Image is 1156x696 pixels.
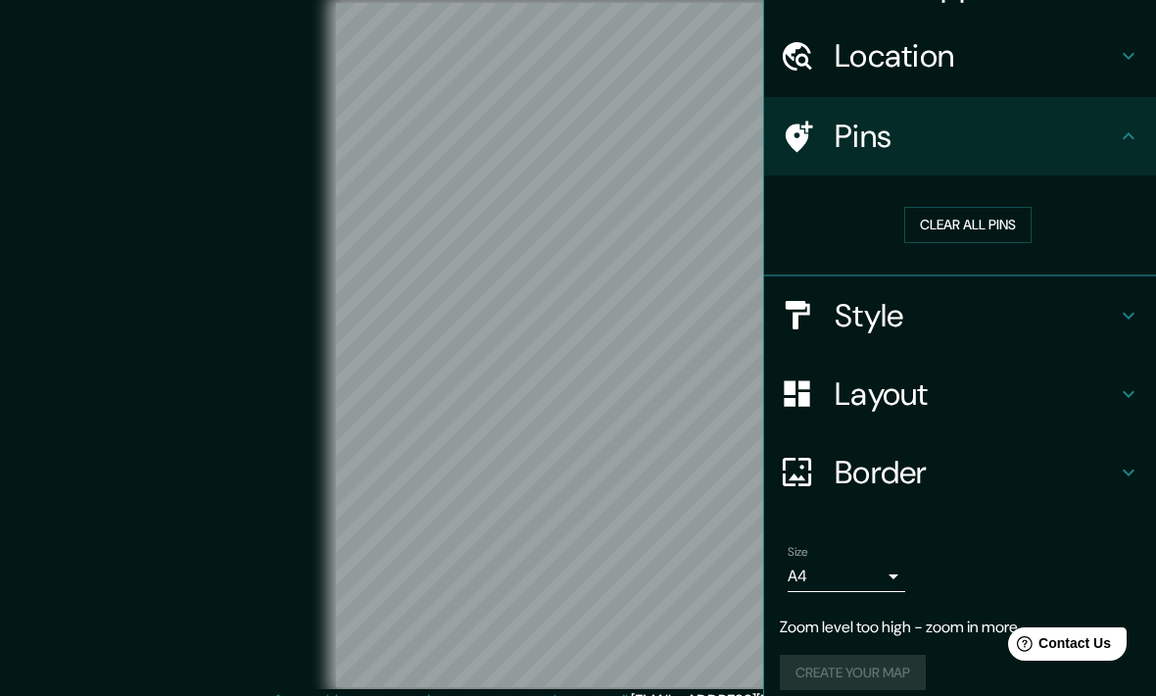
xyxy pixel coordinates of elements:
[764,276,1156,355] div: Style
[835,374,1117,414] h4: Layout
[835,296,1117,335] h4: Style
[764,355,1156,433] div: Layout
[780,616,1140,639] p: Zoom level too high - zoom in more
[835,453,1117,492] h4: Border
[764,97,1156,175] div: Pins
[982,620,1134,674] iframe: Help widget launcher
[336,3,820,687] canvas: Map
[835,117,1117,156] h4: Pins
[764,433,1156,512] div: Border
[835,36,1117,75] h4: Location
[788,561,905,592] div: A4
[904,207,1032,243] button: Clear all pins
[764,17,1156,95] div: Location
[788,543,808,560] label: Size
